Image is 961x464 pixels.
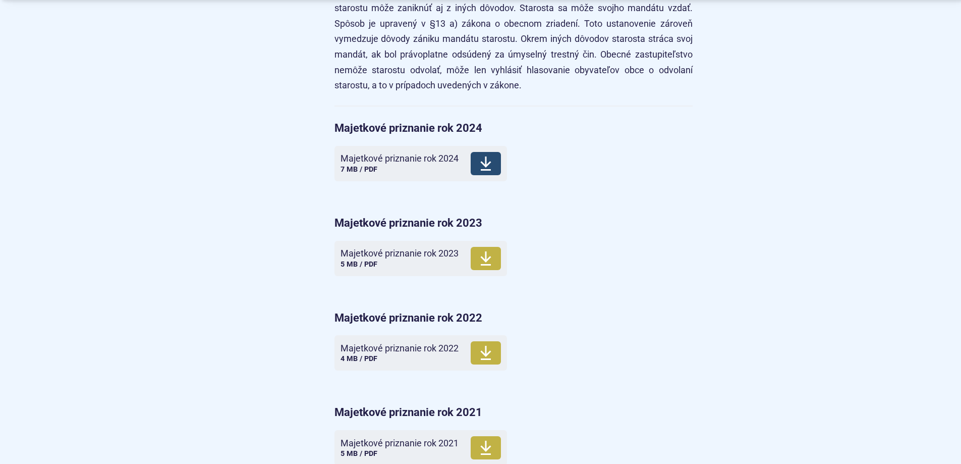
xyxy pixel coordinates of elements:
[341,153,459,164] span: Majetkové priznanie rok 2024
[334,122,482,134] strong: Majetkové priznanie rok 2024
[334,406,482,419] strong: Majetkové priznanie rok 2021
[341,438,459,448] span: Majetkové priznanie rok 2021
[341,165,377,174] span: 7 MB / PDF
[334,217,482,229] strong: Majetkové priznanie rok 2023
[341,248,459,259] span: Majetkové priznanie rok 2023
[334,146,507,181] a: Majetkové priznanie rok 20247 MB / PDF
[341,449,377,458] span: 5 MB / PDF
[341,343,459,353] span: Majetkové priznanie rok 2022
[341,260,377,269] span: 5 MB / PDF
[334,241,507,276] a: Majetkové priznanie rok 20235 MB / PDF
[341,354,377,363] span: 4 MB / PDF
[334,312,482,324] strong: Majetkové priznanie rok 2022
[334,335,507,371] a: Majetkové priznanie rok 20224 MB / PDF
